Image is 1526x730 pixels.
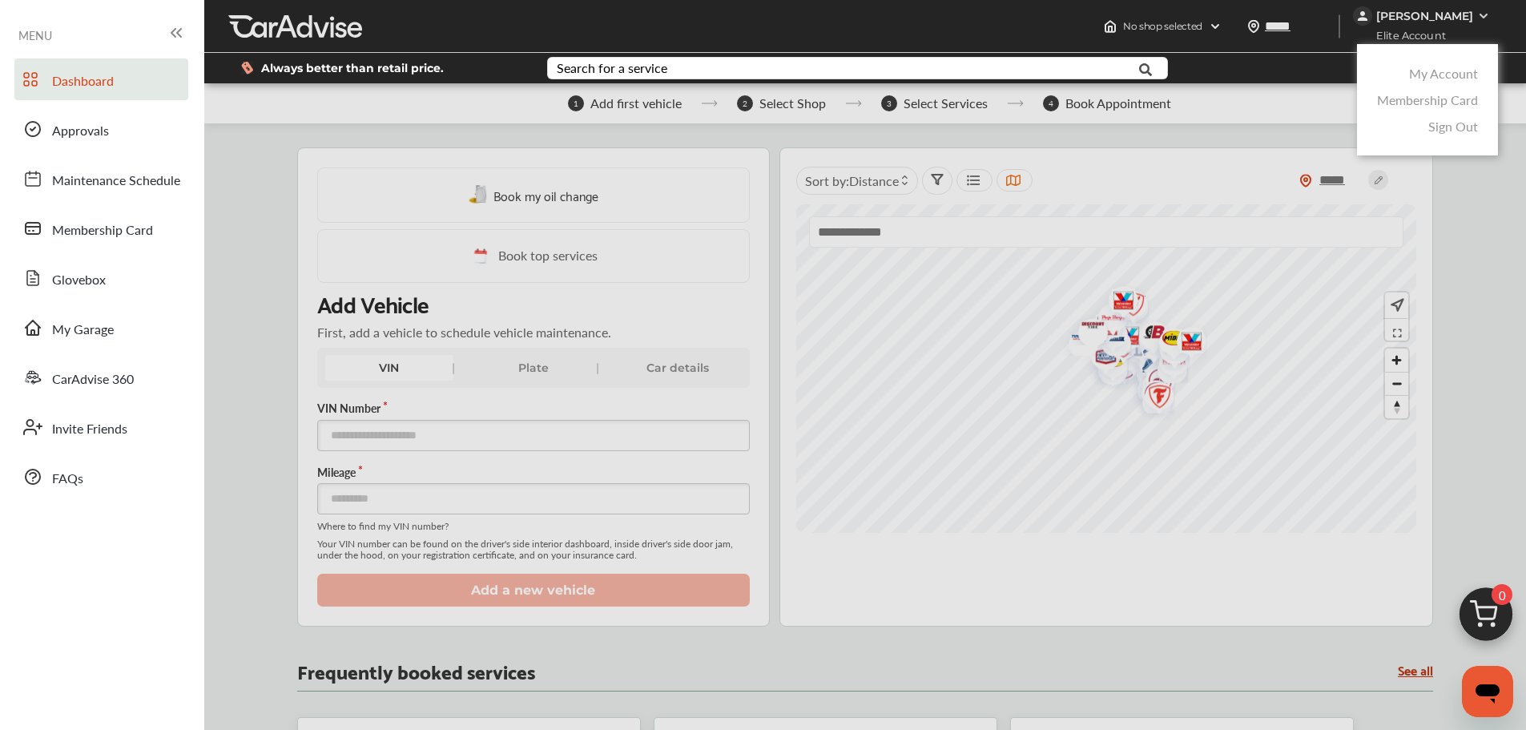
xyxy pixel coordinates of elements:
[261,63,444,74] span: Always better than retail price.
[52,121,109,142] span: Approvals
[14,108,188,150] a: Approvals
[52,469,83,490] span: FAQs
[14,208,188,249] a: Membership Card
[1492,584,1512,605] span: 0
[1447,580,1524,657] img: cart_icon.3d0951e8.svg
[14,357,188,398] a: CarAdvise 360
[1462,666,1513,717] iframe: Button to launch messaging window
[14,257,188,299] a: Glovebox
[1409,64,1478,83] a: My Account
[557,62,667,75] div: Search for a service
[52,171,180,192] span: Maintenance Schedule
[52,369,134,390] span: CarAdvise 360
[14,158,188,200] a: Maintenance Schedule
[52,419,127,440] span: Invite Friends
[1428,117,1478,135] a: Sign Out
[52,71,114,92] span: Dashboard
[14,58,188,100] a: Dashboard
[52,220,153,241] span: Membership Card
[18,29,52,42] span: MENU
[14,406,188,448] a: Invite Friends
[52,320,114,341] span: My Garage
[14,307,188,349] a: My Garage
[1377,91,1478,109] a: Membership Card
[14,456,188,498] a: FAQs
[52,270,106,291] span: Glovebox
[241,61,253,75] img: dollor_label_vector.a70140d1.svg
